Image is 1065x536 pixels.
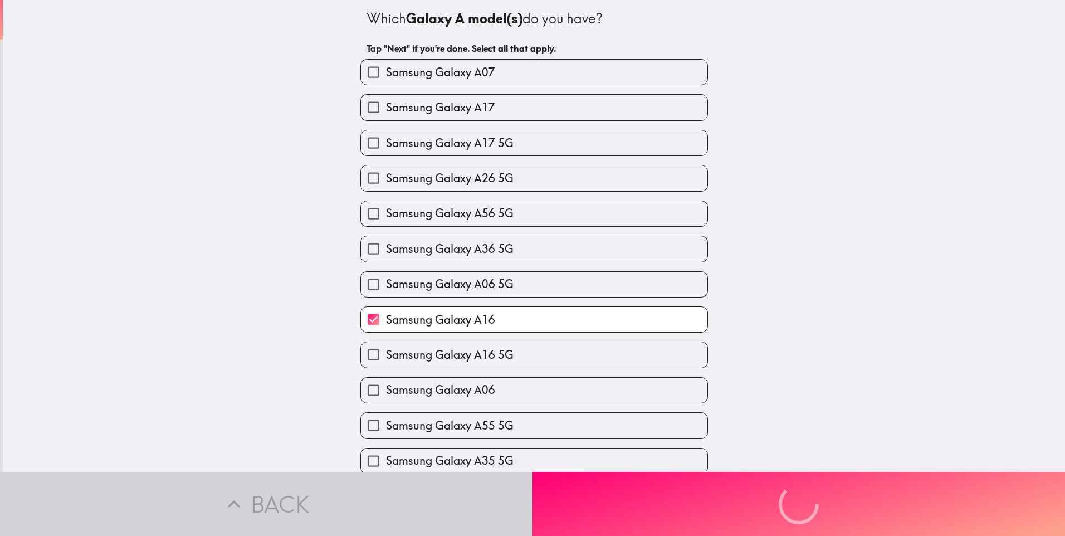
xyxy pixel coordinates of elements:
[386,170,514,186] span: Samsung Galaxy A26 5G
[361,378,707,403] button: Samsung Galaxy A06
[406,10,522,27] b: Galaxy A model(s)
[361,342,707,367] button: Samsung Galaxy A16 5G
[386,135,514,151] span: Samsung Galaxy A17 5G
[361,60,707,85] button: Samsung Galaxy A07
[361,449,707,474] button: Samsung Galaxy A35 5G
[361,272,707,297] button: Samsung Galaxy A06 5G
[386,382,495,398] span: Samsung Galaxy A06
[361,95,707,120] button: Samsung Galaxy A17
[386,276,514,292] span: Samsung Galaxy A06 5G
[386,418,514,433] span: Samsung Galaxy A55 5G
[361,236,707,261] button: Samsung Galaxy A36 5G
[361,413,707,438] button: Samsung Galaxy A55 5G
[386,312,495,328] span: Samsung Galaxy A16
[386,453,514,469] span: Samsung Galaxy A35 5G
[386,347,514,363] span: Samsung Galaxy A16 5G
[386,65,495,80] span: Samsung Galaxy A07
[367,9,702,28] div: Which do you have?
[361,165,707,191] button: Samsung Galaxy A26 5G
[386,100,495,115] span: Samsung Galaxy A17
[386,206,514,221] span: Samsung Galaxy A56 5G
[361,307,707,332] button: Samsung Galaxy A16
[361,201,707,226] button: Samsung Galaxy A56 5G
[361,130,707,155] button: Samsung Galaxy A17 5G
[367,42,702,55] h6: Tap "Next" if you're done. Select all that apply.
[386,241,514,257] span: Samsung Galaxy A36 5G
